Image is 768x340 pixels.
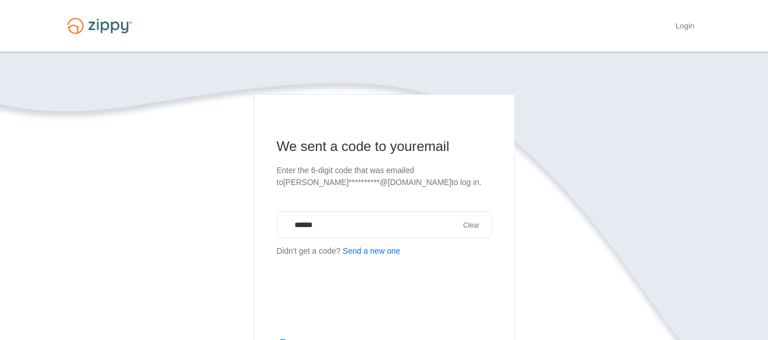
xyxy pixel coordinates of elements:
[277,245,492,257] p: Didn't get a code?
[460,220,483,231] button: Clear
[675,22,694,33] a: Login
[277,137,492,156] h1: We sent a code to your email
[343,245,400,257] button: Send a new one
[277,165,492,188] p: Enter the 6-digit code that was emailed to [PERSON_NAME]**********@[DOMAIN_NAME] to log in.
[60,12,139,39] img: Logo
